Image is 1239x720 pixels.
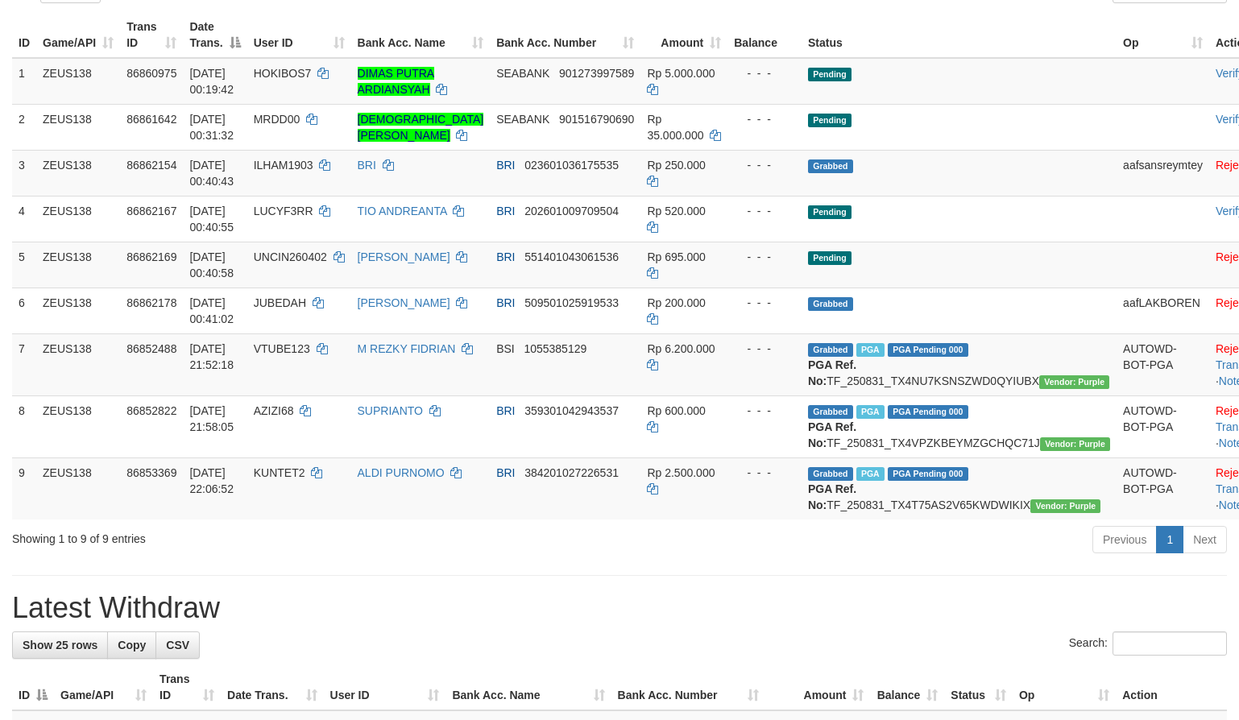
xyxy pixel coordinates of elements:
a: [DEMOGRAPHIC_DATA][PERSON_NAME] [358,113,484,142]
a: CSV [155,631,200,659]
span: Rp 520.000 [647,205,705,217]
td: TF_250831_TX4VPZKBEYMZGCHQC71J [802,395,1117,457]
span: BRI [496,404,515,417]
span: [DATE] 22:06:52 [189,466,234,495]
span: 86862169 [126,250,176,263]
span: Rp 600.000 [647,404,705,417]
td: ZEUS138 [36,395,120,457]
a: Show 25 rows [12,631,108,659]
div: - - - [734,111,795,127]
a: Previous [1092,526,1157,553]
th: Trans ID: activate to sort column ascending [120,12,183,58]
span: Grabbed [808,159,853,173]
span: 86862167 [126,205,176,217]
div: - - - [734,403,795,419]
span: BRI [496,205,515,217]
td: aafLAKBOREN [1117,288,1209,333]
span: PGA Pending [888,405,968,419]
span: Vendor URL: https://trx4.1velocity.biz [1040,437,1110,451]
a: Next [1183,526,1227,553]
span: [DATE] 00:31:32 [189,113,234,142]
span: Rp 5.000.000 [647,67,715,80]
span: BRI [496,466,515,479]
a: Copy [107,631,156,659]
a: [PERSON_NAME] [358,296,450,309]
a: DIMAS PUTRA ARDIANSYAH [358,67,435,96]
span: Copy 901273997589 to clipboard [559,67,634,80]
span: Rp 695.000 [647,250,705,263]
span: Rp 35.000.000 [647,113,703,142]
span: PGA Pending [888,343,968,357]
td: TF_250831_TX4NU7KSNSZWD0QYIUBX [802,333,1117,395]
td: ZEUS138 [36,242,120,288]
span: [DATE] 21:52:18 [189,342,234,371]
span: SEABANK [496,113,549,126]
b: PGA Ref. No: [808,420,856,449]
th: Op: activate to sort column ascending [1117,12,1209,58]
span: [DATE] 00:40:43 [189,159,234,188]
td: ZEUS138 [36,104,120,150]
a: SUPRIANTO [358,404,423,417]
td: ZEUS138 [36,333,120,395]
td: 2 [12,104,36,150]
span: Pending [808,251,852,265]
a: 1 [1156,526,1183,553]
div: - - - [734,341,795,357]
span: KUNTET2 [254,466,305,479]
th: User ID: activate to sort column ascending [247,12,351,58]
span: Rp 2.500.000 [647,466,715,479]
th: Action [1116,664,1227,710]
span: Grabbed [808,343,853,357]
span: Marked by aafsolysreylen [856,343,885,357]
span: 86852488 [126,342,176,355]
span: Copy 384201027226531 to clipboard [524,466,619,479]
th: ID [12,12,36,58]
span: CSV [166,639,189,652]
div: - - - [734,203,795,219]
div: - - - [734,65,795,81]
th: Date Trans.: activate to sort column ascending [221,664,324,710]
span: Copy 359301042943537 to clipboard [524,404,619,417]
th: Game/API: activate to sort column ascending [36,12,120,58]
td: ZEUS138 [36,196,120,242]
td: ZEUS138 [36,457,120,519]
a: TIO ANDREANTA [358,205,447,217]
span: SEABANK [496,67,549,80]
span: BRI [496,250,515,263]
span: Vendor URL: https://trx4.1velocity.biz [1030,499,1100,513]
span: 86862178 [126,296,176,309]
td: AUTOWD-BOT-PGA [1117,457,1209,519]
span: BRI [496,296,515,309]
a: BRI [358,159,376,172]
span: Pending [808,114,852,127]
span: Pending [808,205,852,219]
span: 86860975 [126,67,176,80]
span: 86862154 [126,159,176,172]
span: JUBEDAH [254,296,306,309]
span: Show 25 rows [23,639,97,652]
td: 8 [12,395,36,457]
span: Marked by aaftrukkakada [856,405,885,419]
span: [DATE] 00:40:58 [189,250,234,279]
th: Amount: activate to sort column ascending [640,12,727,58]
span: AZIZI68 [254,404,294,417]
span: Grabbed [808,405,853,419]
span: Marked by aaftrukkakada [856,467,885,481]
span: Pending [808,68,852,81]
span: Vendor URL: https://trx4.1velocity.biz [1039,375,1109,389]
td: TF_250831_TX4T75AS2V65KWDWIKIX [802,457,1117,519]
span: Rp 250.000 [647,159,705,172]
td: 3 [12,150,36,196]
span: PGA Pending [888,467,968,481]
th: Game/API: activate to sort column ascending [54,664,153,710]
td: 6 [12,288,36,333]
span: Grabbed [808,467,853,481]
span: HOKIBOS7 [254,67,312,80]
label: Search: [1069,631,1227,656]
input: Search: [1113,631,1227,656]
span: 86861642 [126,113,176,126]
td: 1 [12,58,36,105]
span: VTUBE123 [254,342,310,355]
div: - - - [734,465,795,481]
span: Copy 202601009709504 to clipboard [524,205,619,217]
